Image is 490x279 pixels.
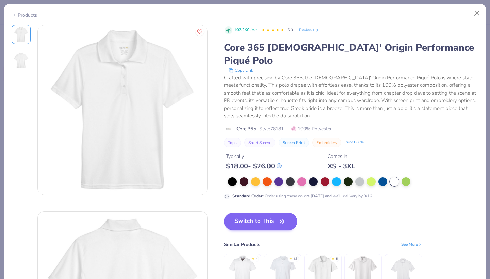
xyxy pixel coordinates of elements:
[13,26,29,43] img: Front
[234,27,257,33] span: 102.2K Clicks
[12,12,37,19] div: Products
[224,41,479,67] div: Core 365 [DEMOGRAPHIC_DATA]' Origin Performance Piqué Polo
[236,125,256,132] span: Core 365
[224,241,260,248] div: Similar Products
[328,153,355,160] div: Comes In
[38,25,207,195] img: Front
[227,67,255,74] button: copy to clipboard
[289,257,292,259] div: ★
[251,257,254,259] div: ★
[226,162,282,170] div: $ 18.00 - $ 26.00
[336,257,338,261] div: 5
[293,257,297,261] div: 4.8
[232,193,264,199] strong: Standard Order :
[256,257,257,261] div: 4
[312,138,341,147] button: Embroidery
[232,193,373,199] div: Order using these colors [DATE] and we’ll delivery by 9/16.
[287,27,293,33] span: 5.0
[224,126,233,132] img: brand logo
[226,153,282,160] div: Typically
[345,139,364,145] div: Print Guide
[244,138,275,147] button: Short Sleeve
[195,27,204,36] button: Like
[401,241,422,247] div: See More
[259,125,284,132] span: Style 78181
[224,74,479,120] div: Crafted with precision by Core 365, the [DEMOGRAPHIC_DATA]' Origin Performance Piqué Polo is wher...
[291,125,332,132] span: 100% Polyester
[279,138,309,147] button: Screen Print
[261,25,284,36] div: 5.0 Stars
[332,257,334,259] div: ★
[328,162,355,170] div: XS - 3XL
[471,7,484,20] button: Close
[224,213,298,230] button: Switch to This
[296,27,319,33] a: 1 Reviews
[13,52,29,68] img: Back
[224,138,241,147] button: Tops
